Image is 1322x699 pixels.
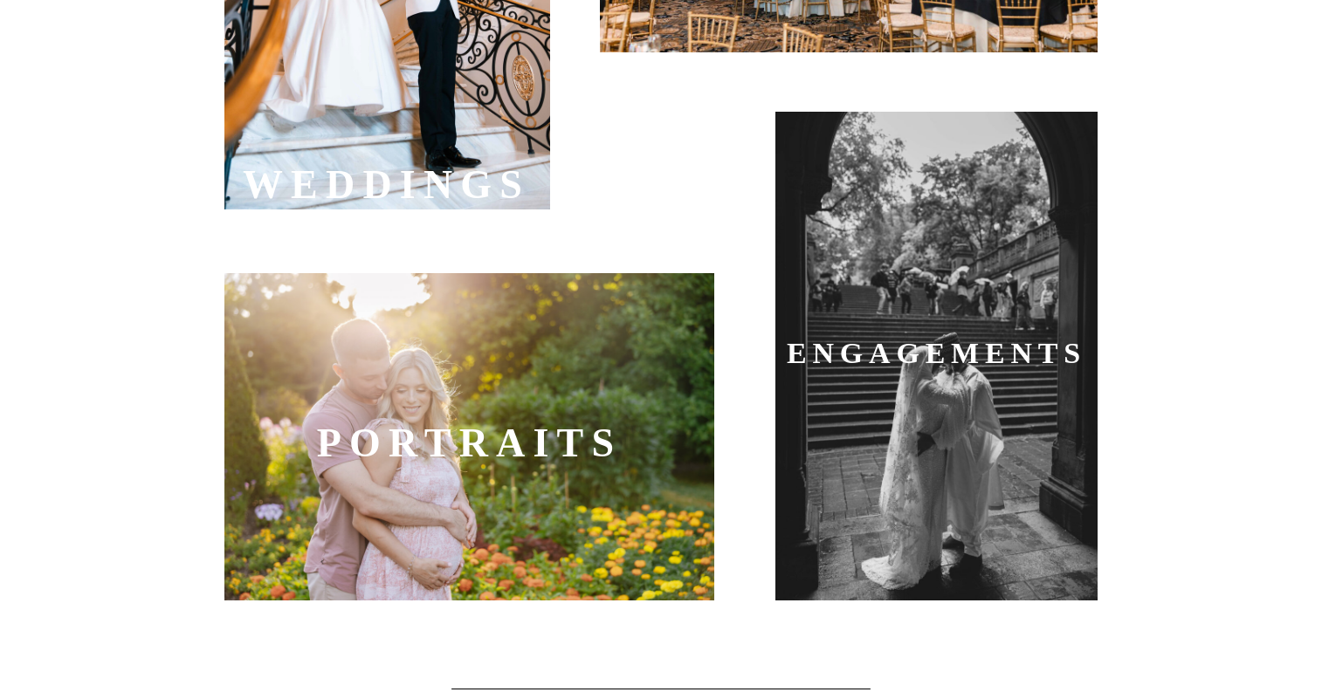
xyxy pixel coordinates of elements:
a: Portraits [313,411,626,463]
b: WEDDInGS [243,162,530,207]
b: Portraits [317,421,623,465]
a: Engagements [780,330,1093,382]
b: Engagements [787,337,1086,369]
a: WEDDInGS [230,153,543,205]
